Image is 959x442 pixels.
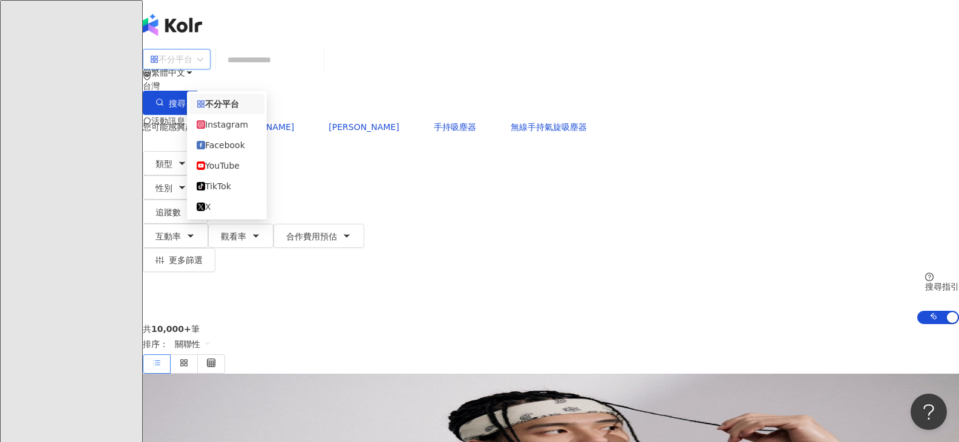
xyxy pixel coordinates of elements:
span: 互動率 [155,232,181,241]
button: 觀看率 [208,224,273,248]
button: 手持吸塵器 [421,115,489,139]
div: X [197,200,257,213]
div: 共 筆 [143,324,959,334]
span: 更多篩選 [169,255,203,265]
div: 排序： [143,334,959,354]
div: TikTok [197,180,257,193]
span: 您可能感興趣： [143,122,202,132]
div: Instagram [197,118,257,131]
button: 互動率 [143,224,208,248]
iframe: Help Scout Beacon - Open [911,394,947,430]
span: 類型 [155,159,172,169]
span: 無線手持氣旋吸塵器 [511,122,587,132]
span: 10,000+ [151,324,191,334]
button: 更多篩選 [143,248,215,272]
div: 搜尋指引 [925,282,959,291]
div: 不分平台 [150,50,192,69]
button: 追蹤數 [143,200,208,224]
button: [PERSON_NAME] [316,115,411,139]
span: 追蹤數 [155,207,181,217]
button: 性別 [143,175,200,200]
span: 手持吸塵器 [434,122,476,132]
div: YouTube [197,159,257,172]
span: 關聯性 [175,334,211,354]
span: question-circle [925,273,934,281]
div: 台灣 [143,81,959,91]
div: 不分平台 [197,97,257,111]
button: 合作費用預估 [273,224,364,248]
span: 活動訊息 [151,116,185,126]
span: appstore [197,100,205,108]
span: environment [143,72,151,80]
button: 類型 [143,151,200,175]
span: appstore [150,55,159,63]
button: 搜尋 [143,91,198,115]
span: 觀看率 [221,232,246,241]
span: 性別 [155,183,172,193]
div: Facebook [197,138,257,152]
span: 合作費用預估 [286,232,337,241]
span: 搜尋 [169,99,186,108]
span: [PERSON_NAME] [329,122,399,132]
img: logo [143,14,202,36]
button: 無線手持氣旋吸塵器 [498,115,600,139]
